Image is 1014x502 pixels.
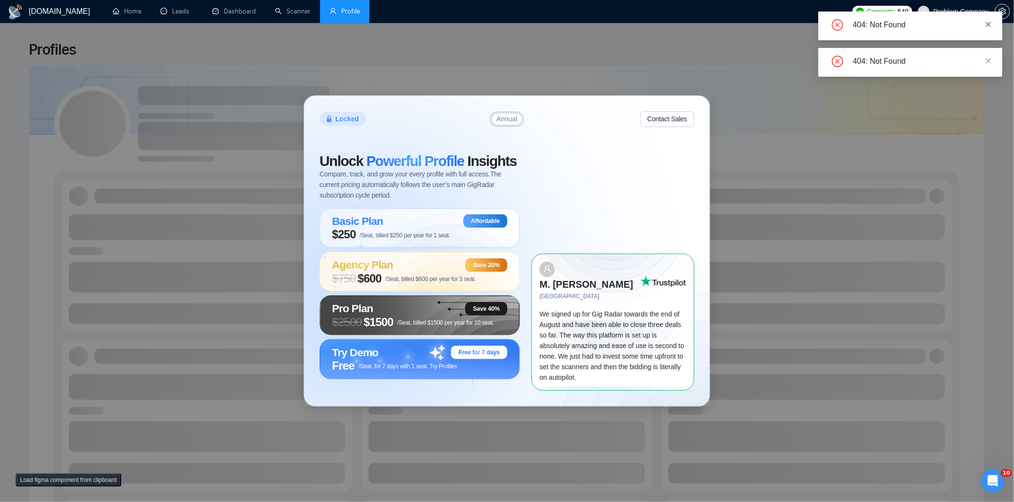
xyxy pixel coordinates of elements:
[853,56,991,67] div: 404: Not Found
[364,315,393,329] span: $1500
[985,58,992,64] span: close
[320,153,517,169] span: Unlock Insights
[332,346,379,359] span: Try Demo
[335,114,359,124] span: Locked
[332,315,362,329] span: $ 2500
[856,8,864,15] img: upwork-logo.png
[867,6,896,17] span: Connects:
[832,56,843,67] span: close-circle
[367,153,464,169] span: Powerful Profile
[543,265,551,273] span: user
[397,319,494,326] span: /Seat, billed $1500 per year for 10 seat.
[492,114,522,125] button: Annual
[640,111,694,127] button: Contact Sales
[161,7,193,15] a: messageLeads
[360,232,450,239] span: /Seat, billed $250 per year for 1 seat.
[921,8,927,15] span: user
[473,261,500,269] span: Save 20%
[471,217,500,225] span: Affordable
[275,7,311,15] a: searchScanner
[995,8,1010,15] span: setting
[995,4,1010,19] button: setting
[332,228,356,241] span: $250
[853,19,991,31] div: 404: Not Found
[385,276,476,282] span: /Seat, billed $600 per year for 3 seat.
[898,6,909,17] span: 549
[985,21,992,28] span: close
[358,272,382,285] span: $600
[1001,469,1012,477] span: 10
[212,7,256,15] a: dashboardDashboard
[496,116,518,122] span: Annual
[995,8,1010,15] a: setting
[473,305,500,313] span: Save 40%
[332,359,355,373] span: Free
[540,279,634,290] strong: M. [PERSON_NAME]
[540,310,684,381] span: We signed up for Gig Radar towards the end of August and have been able to close three deals so f...
[981,469,1004,492] iframe: Intercom live chat
[320,169,520,200] span: Compare, track, and grow your every profile with full access. The current pricing automatically f...
[341,7,360,15] span: Profile
[832,19,843,31] span: close-circle
[358,363,457,370] span: /Seat, for 7 days with 1 seat. Try Profiles
[8,4,23,20] img: logo
[330,8,336,14] span: user
[459,349,500,356] span: Free for 7 days
[332,302,373,315] span: Pro Plan
[540,292,640,301] span: [GEOGRAPHIC_DATA]
[113,7,141,15] a: homeHome
[332,215,383,227] span: Basic Plan
[332,258,393,271] span: Agency Plan
[640,276,686,287] img: Trust Pilot
[332,272,356,285] span: $ 750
